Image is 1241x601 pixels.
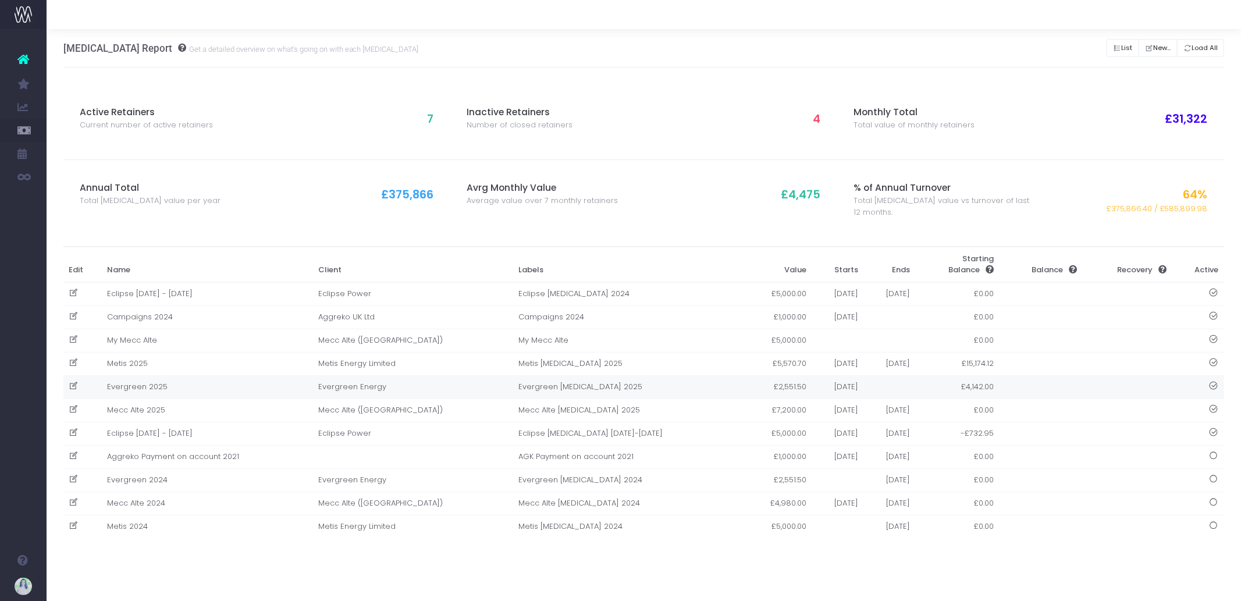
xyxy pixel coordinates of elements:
td: £5,000.00 [742,282,812,306]
td: £7,200.00 [742,399,812,422]
span: 64% [1183,186,1208,203]
button: New... [1139,39,1178,57]
td: Eclipse [DATE] - [DATE] [101,282,312,306]
span: £31,322 [1165,111,1208,127]
td: £0.00 [916,329,1000,352]
td: Mecc Alte ([GEOGRAPHIC_DATA]) [312,399,513,422]
td: £1,000.00 [742,445,812,468]
th: Edit [63,247,102,282]
small: Get a detailed overview on what's going on with each [MEDICAL_DATA] [186,42,419,54]
td: [DATE] [812,399,864,422]
td: Metis Energy Limited [312,515,513,538]
td: [DATE] [812,282,864,306]
td: Eclipse [MEDICAL_DATA] 2024 [513,282,742,306]
th: Ends [864,247,916,282]
td: [DATE] [864,445,916,468]
td: £0.00 [916,468,1000,492]
div: Button group with nested dropdown [1107,36,1224,60]
h3: Inactive Retainers [467,107,643,118]
span: Average value over 7 monthly retainers [467,195,618,207]
td: Metis 2024 [101,515,312,538]
td: [DATE] [812,492,864,515]
span: £375,866 [381,186,433,203]
th: Balance [1000,247,1083,282]
td: £5,000.00 [742,329,812,352]
td: AGK Payment on account 2021 [513,445,742,468]
td: Mecc Alte 2024 [101,492,312,515]
td: Evergreen [MEDICAL_DATA] 2025 [513,375,742,399]
span: Total value of monthly retainers [854,119,975,131]
td: [DATE] [864,352,916,375]
td: Metis [MEDICAL_DATA] 2024 [513,515,742,538]
td: Evergreen Energy [312,468,513,492]
td: Mecc Alte ([GEOGRAPHIC_DATA]) [312,329,513,352]
td: £2,551.50 [742,468,812,492]
td: [DATE] [864,515,916,538]
td: £1,000.00 [742,305,812,329]
td: £2,551.50 [742,375,812,399]
td: Eclipse Power [312,282,513,306]
td: Evergreen 2025 [101,375,312,399]
td: Eclipse [MEDICAL_DATA] [DATE]-[DATE] [513,422,742,445]
span: Total [MEDICAL_DATA] value per year [80,195,221,207]
td: [DATE] [864,282,916,306]
td: £4,980.00 [742,492,812,515]
h3: % of Annual Turnover [854,183,1031,194]
td: Evergreen Energy [312,375,513,399]
img: images/default_profile_image.png [15,578,32,595]
th: Starts [812,247,864,282]
td: -£732.95 [916,422,1000,445]
td: Eclipse [DATE] - [DATE] [101,422,312,445]
td: £4,142.00 [916,375,1000,399]
th: Labels [513,247,742,282]
td: [DATE] [864,492,916,515]
td: £0.00 [916,445,1000,468]
span: 4 [813,111,821,127]
td: Campaigns 2024 [101,305,312,329]
td: £15,174.12 [916,352,1000,375]
th: Client [312,247,513,282]
h3: [MEDICAL_DATA] Report [63,42,419,54]
button: Load All [1177,39,1225,57]
td: £0.00 [916,282,1000,306]
td: Mecc Alte 2025 [101,399,312,422]
h3: Annual Total [80,183,257,194]
td: [DATE] [812,445,864,468]
td: £5,000.00 [742,515,812,538]
td: £0.00 [916,492,1000,515]
th: Active [1172,247,1224,282]
th: Starting Balance [916,247,1000,282]
span: Number of closed retainers [467,119,573,131]
th: Recovery [1083,247,1172,282]
td: Mecc Alte ([GEOGRAPHIC_DATA]) [312,492,513,515]
td: My Mecc Alte [101,329,312,352]
span: 7 [427,111,433,127]
td: [DATE] [812,375,864,399]
td: £0.00 [916,399,1000,422]
th: Value [742,247,812,282]
h3: Avrg Monthly Value [467,183,643,194]
td: [DATE] [812,422,864,445]
th: Name [101,247,312,282]
td: £0.00 [916,515,1000,538]
td: £5,570.70 [742,352,812,375]
span: £4,475 [781,186,821,203]
td: My Mecc Alte [513,329,742,352]
td: Aggreko Payment on account 2021 [101,445,312,468]
td: [DATE] [864,468,916,492]
td: £5,000.00 [742,422,812,445]
span: Current number of active retainers [80,119,213,131]
td: Evergreen [MEDICAL_DATA] 2024 [513,468,742,492]
td: Campaigns 2024 [513,305,742,329]
td: Metis 2025 [101,352,312,375]
td: Metis [MEDICAL_DATA] 2025 [513,352,742,375]
td: [DATE] [812,352,864,375]
td: Aggreko UK Ltd [312,305,513,329]
td: [DATE] [864,422,916,445]
td: [DATE] [812,305,864,329]
td: Evergreen 2024 [101,468,312,492]
td: Eclipse Power [312,422,513,445]
button: List [1107,39,1139,57]
h3: Monthly Total [854,107,1031,118]
span: £375,866.40 / £585,899.98 [1107,203,1208,215]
